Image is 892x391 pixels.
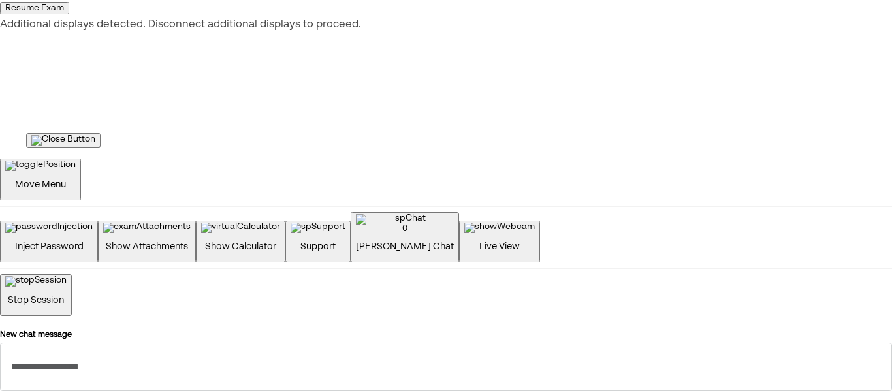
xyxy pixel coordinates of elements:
img: spChat [356,214,454,225]
img: virtualCalculator [201,223,280,233]
p: Show Calculator [201,242,280,251]
div: 0 [356,225,454,233]
img: showWebcam [464,223,535,233]
p: Show Attachments [103,242,191,251]
button: Live View [459,221,540,262]
p: [PERSON_NAME] Chat [356,242,454,251]
img: togglePosition [5,161,76,171]
p: Inject Password [5,242,93,251]
p: Move Menu [5,180,76,189]
img: examAttachments [103,223,191,233]
button: Show Calculator [196,221,285,262]
button: Show Attachments [98,221,196,262]
img: passwordInjection [5,223,93,233]
p: Live View [464,242,535,251]
button: spChat0[PERSON_NAME] Chat [351,212,459,262]
button: Support [285,221,351,262]
img: stopSession [5,276,67,287]
p: Stop Session [5,296,67,305]
img: Close Button [31,135,95,146]
img: spSupport [291,223,345,233]
p: Support [291,242,345,251]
